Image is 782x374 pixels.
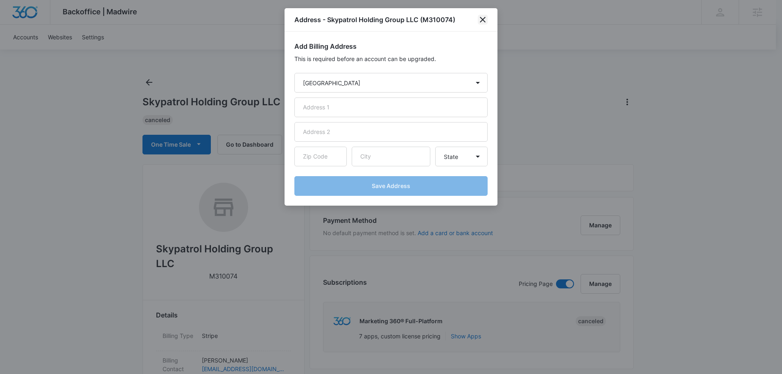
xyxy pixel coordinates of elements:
h2: Add Billing Address [294,41,488,51]
p: This is required before an account can be upgraded. [294,54,488,63]
input: Address 1 [294,97,488,117]
button: close [478,15,488,25]
input: Address 2 [294,122,488,142]
input: Zip Code [294,147,347,166]
input: City [352,147,430,166]
h1: Address - Skypatrol Holding Group LLC (M310074) [294,15,455,25]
